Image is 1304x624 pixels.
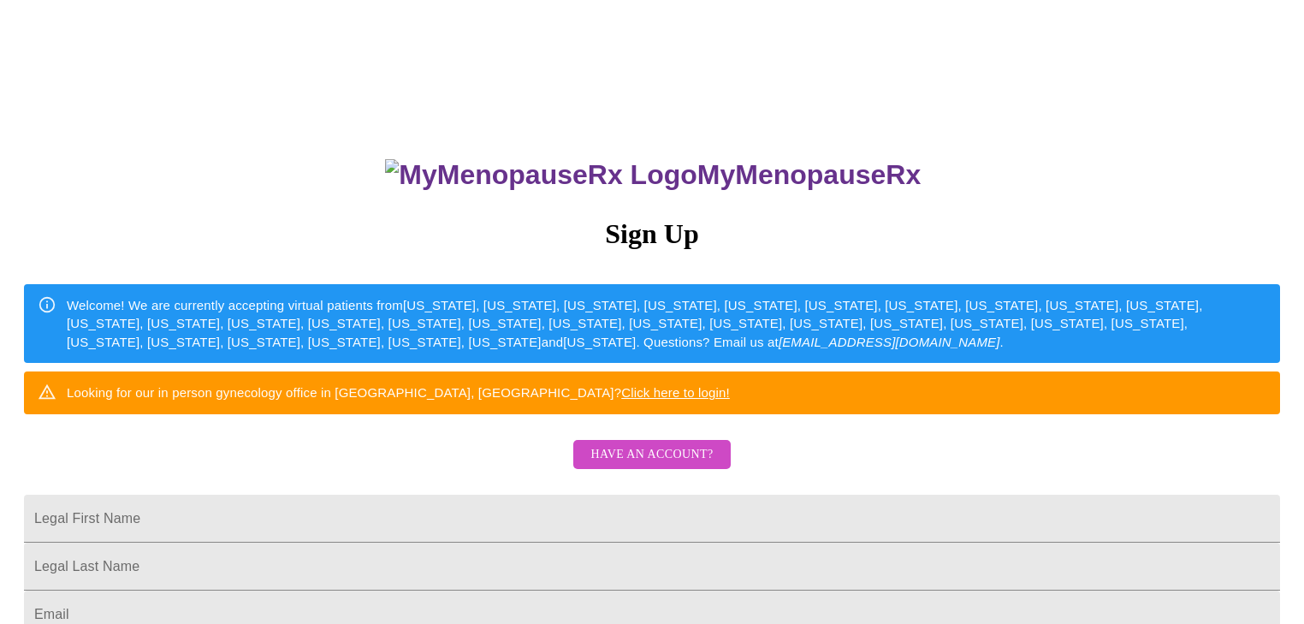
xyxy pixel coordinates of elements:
[24,218,1280,250] h3: Sign Up
[621,385,730,400] a: Click here to login!
[27,159,1281,191] h3: MyMenopauseRx
[590,444,713,466] span: Have an account?
[573,440,730,470] button: Have an account?
[779,335,1000,349] em: [EMAIL_ADDRESS][DOMAIN_NAME]
[67,377,730,408] div: Looking for our in person gynecology office in [GEOGRAPHIC_DATA], [GEOGRAPHIC_DATA]?
[67,289,1266,358] div: Welcome! We are currently accepting virtual patients from [US_STATE], [US_STATE], [US_STATE], [US...
[569,458,734,472] a: Have an account?
[385,159,696,191] img: MyMenopauseRx Logo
